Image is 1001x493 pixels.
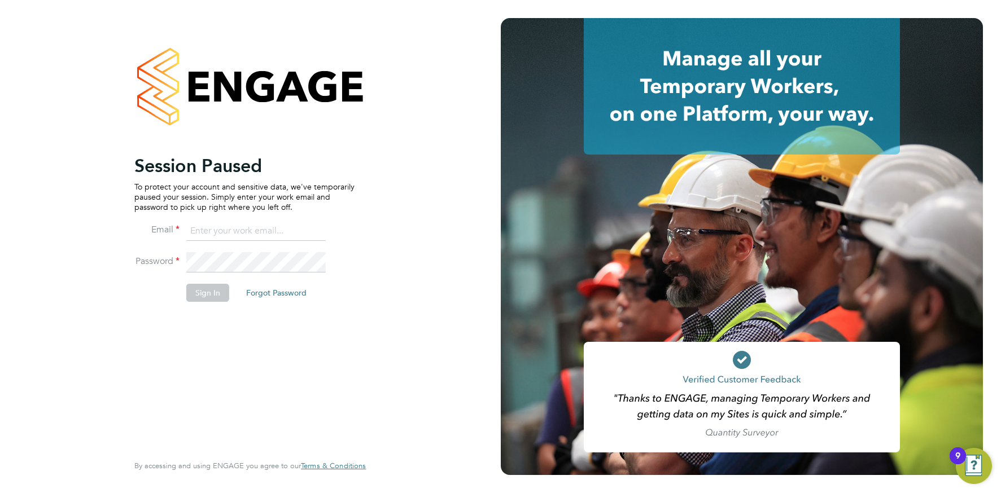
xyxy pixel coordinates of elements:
[956,448,992,484] button: Open Resource Center, 9 new notifications
[186,221,326,241] input: Enter your work email...
[134,461,366,470] span: By accessing and using ENGAGE you agree to our
[955,456,960,470] div: 9
[134,256,180,267] label: Password
[134,155,355,177] h2: Session Paused
[134,224,180,236] label: Email
[134,182,355,213] p: To protect your account and sensitive data, we've temporarily paused your session. Simply enter y...
[301,461,366,470] span: Terms & Conditions
[186,284,229,302] button: Sign In
[237,284,316,302] button: Forgot Password
[301,461,366,470] a: Terms & Conditions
